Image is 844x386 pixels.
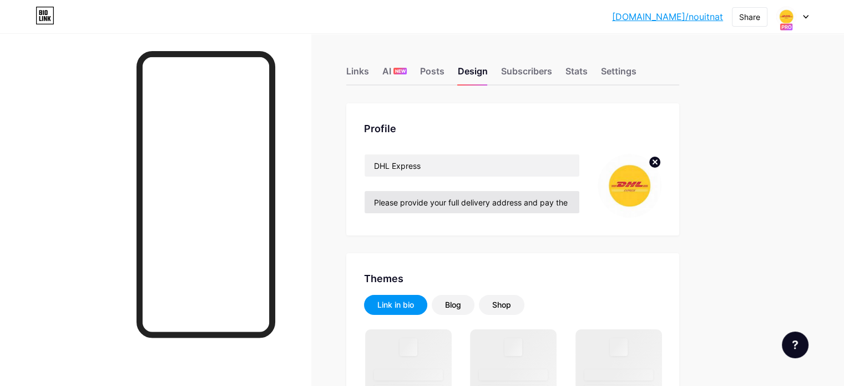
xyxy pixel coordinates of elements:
div: AI [382,64,407,84]
img: nouitnat [598,154,661,218]
div: Blog [445,299,461,310]
div: Themes [364,271,661,286]
div: Shop [492,299,511,310]
div: Design [458,64,488,84]
img: nouitnat [776,6,797,27]
input: Name [365,154,579,177]
div: Links [346,64,369,84]
div: Stats [565,64,588,84]
span: NEW [395,68,406,74]
div: Subscribers [501,64,552,84]
input: Bio [365,191,579,213]
a: [DOMAIN_NAME]/nouitnat [612,10,723,23]
div: Settings [601,64,636,84]
div: Posts [420,64,444,84]
div: Link in bio [377,299,414,310]
div: Share [739,11,760,23]
div: Profile [364,121,661,136]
